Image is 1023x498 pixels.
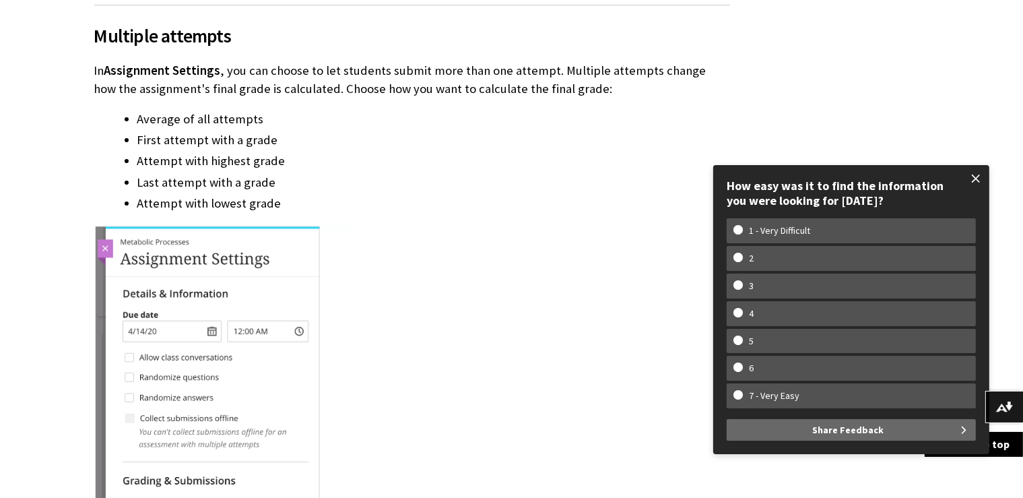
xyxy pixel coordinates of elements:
[137,131,730,150] li: First attempt with a grade
[733,280,769,292] w-span: 3
[733,308,769,319] w-span: 4
[137,173,730,192] li: Last attempt with a grade
[137,194,730,213] li: Attempt with lowest grade
[733,363,769,374] w-span: 6
[733,336,769,347] w-span: 5
[727,179,976,208] div: How easy was it to find the information you were looking for [DATE]?
[727,419,976,441] button: Share Feedback
[733,225,826,237] w-span: 1 - Very Difficult
[94,22,730,50] span: Multiple attempts
[94,62,730,97] p: In , you can choose to let students submit more than one attempt. Multiple attempts change how th...
[137,152,730,170] li: Attempt with highest grade
[137,110,730,129] li: Average of all attempts
[733,253,769,264] w-span: 2
[812,419,884,441] span: Share Feedback
[733,390,815,402] w-span: 7 - Very Easy
[104,63,221,78] span: Assignment Settings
